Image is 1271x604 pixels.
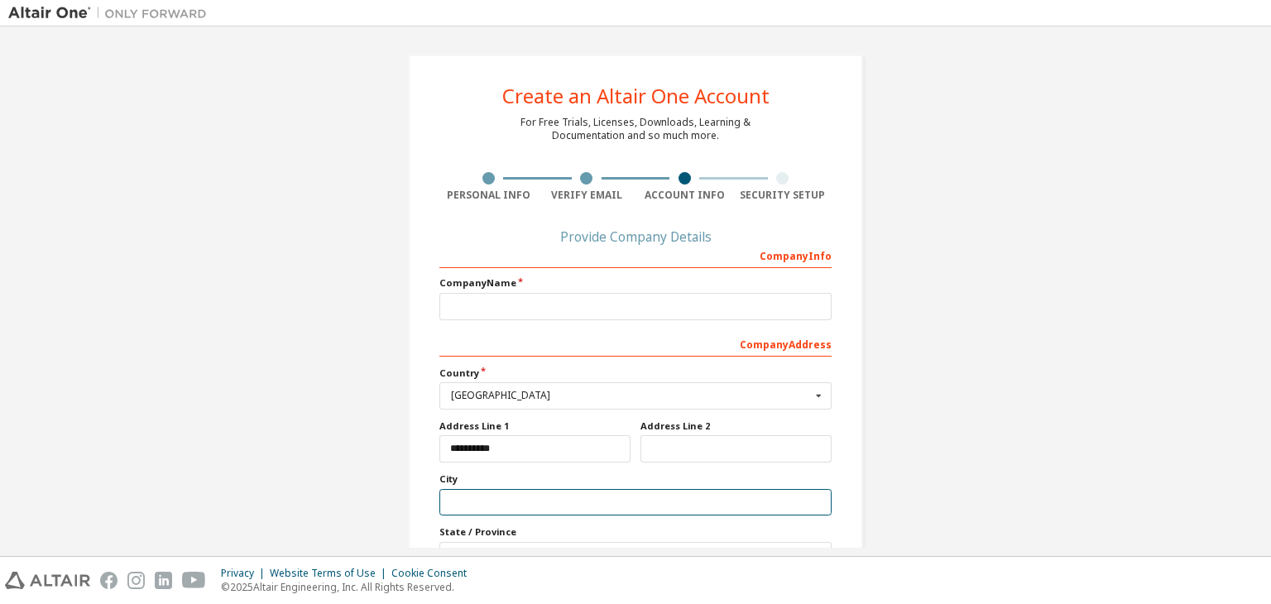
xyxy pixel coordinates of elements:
div: Personal Info [439,189,538,202]
div: Create an Altair One Account [502,86,770,106]
div: For Free Trials, Licenses, Downloads, Learning & Documentation and so much more. [520,116,751,142]
label: Country [439,367,832,380]
img: facebook.svg [100,572,118,589]
p: © 2025 Altair Engineering, Inc. All Rights Reserved. [221,580,477,594]
div: Provide Company Details [439,232,832,242]
div: Privacy [221,567,270,580]
img: altair_logo.svg [5,572,90,589]
img: Altair One [8,5,215,22]
label: State / Province [439,525,832,539]
div: Cookie Consent [391,567,477,580]
img: youtube.svg [182,572,206,589]
img: instagram.svg [127,572,145,589]
div: Verify Email [538,189,636,202]
label: Company Name [439,276,832,290]
label: City [439,472,832,486]
div: Company Info [439,242,832,268]
label: Address Line 1 [439,419,631,433]
div: Company Address [439,330,832,357]
div: Website Terms of Use [270,567,391,580]
div: [GEOGRAPHIC_DATA] [451,391,811,400]
div: Account Info [635,189,734,202]
img: linkedin.svg [155,572,172,589]
label: Address Line 2 [640,419,832,433]
div: Security Setup [734,189,832,202]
